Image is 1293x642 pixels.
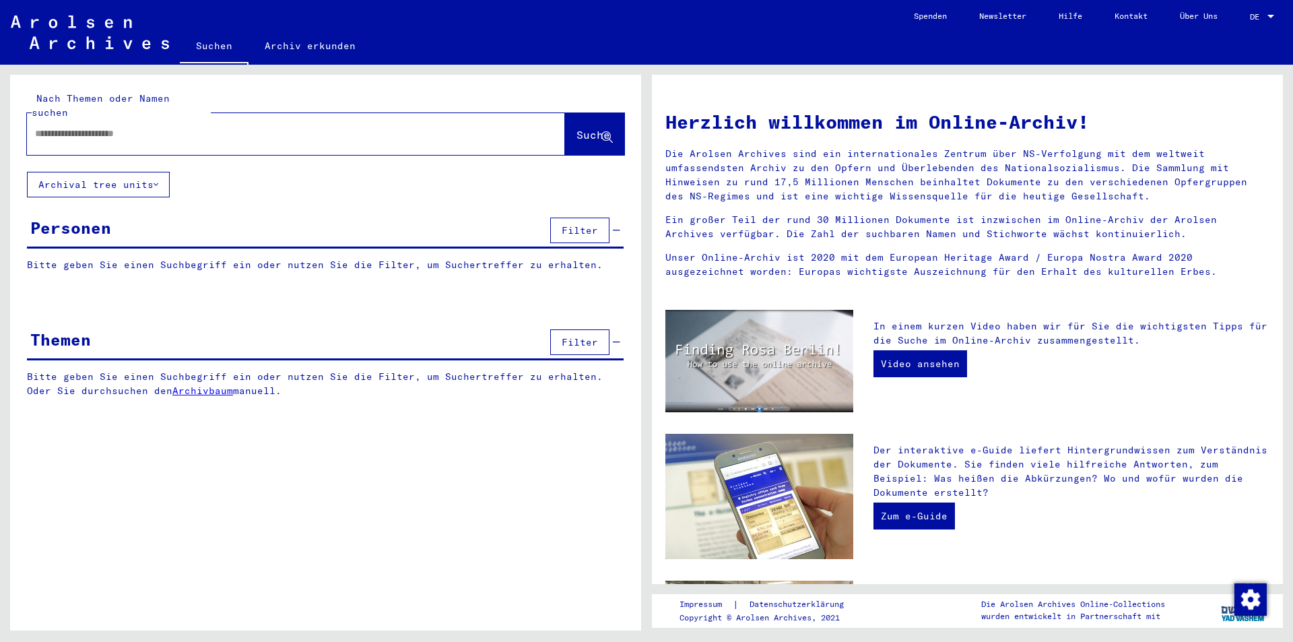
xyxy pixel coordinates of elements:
button: Filter [550,218,609,243]
button: Filter [550,329,609,355]
a: Zum e-Guide [873,503,955,529]
button: Archival tree units [27,172,170,197]
div: Themen [30,327,91,352]
p: wurden entwickelt in Partnerschaft mit [981,610,1165,622]
a: Suchen [180,30,248,65]
mat-label: Nach Themen oder Namen suchen [32,92,170,119]
img: yv_logo.png [1218,593,1269,627]
p: Bitte geben Sie einen Suchbegriff ein oder nutzen Sie die Filter, um Suchertreffer zu erhalten. O... [27,370,624,398]
button: Suche [565,113,624,155]
a: Archiv erkunden [248,30,372,62]
p: Ein großer Teil der rund 30 Millionen Dokumente ist inzwischen im Online-Archiv der Arolsen Archi... [665,213,1269,241]
p: Unser Online-Archiv ist 2020 mit dem European Heritage Award / Europa Nostra Award 2020 ausgezeic... [665,251,1269,279]
p: Copyright © Arolsen Archives, 2021 [679,612,860,624]
a: Datenschutzerklärung [739,598,860,612]
img: Arolsen_neg.svg [11,15,169,49]
span: Filter [562,336,598,348]
img: video.jpg [665,310,853,412]
p: Der interaktive e-Guide liefert Hintergrundwissen zum Verständnis der Dokumente. Sie finden viele... [873,443,1269,500]
img: eguide.jpg [665,434,853,559]
div: Personen [30,216,111,240]
span: Filter [562,224,598,236]
a: Video ansehen [873,350,967,377]
p: Die Arolsen Archives Online-Collections [981,598,1165,610]
a: Impressum [679,598,733,612]
span: Suche [576,128,610,141]
a: Archivbaum [172,385,233,397]
p: In einem kurzen Video haben wir für Sie die wichtigsten Tipps für die Suche im Online-Archiv zusa... [873,319,1269,348]
p: Bitte geben Sie einen Suchbegriff ein oder nutzen Sie die Filter, um Suchertreffer zu erhalten. [27,258,624,272]
span: DE [1250,12,1265,22]
h1: Herzlich willkommen im Online-Archiv! [665,108,1269,136]
div: | [679,598,860,612]
img: Zustimmung ändern [1234,583,1267,616]
p: Die Arolsen Archives sind ein internationales Zentrum über NS-Verfolgung mit dem weltweit umfasse... [665,147,1269,203]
